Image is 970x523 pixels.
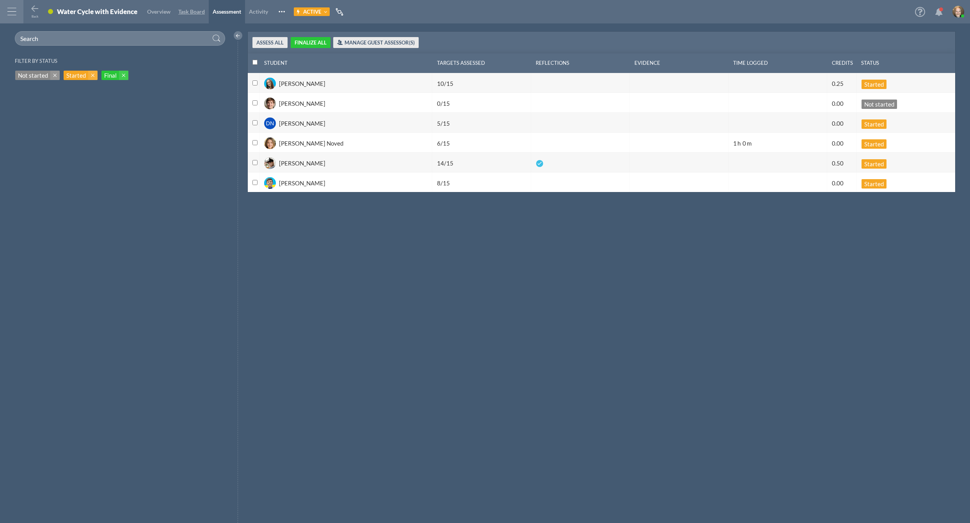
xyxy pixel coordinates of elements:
[279,119,325,133] div: [PERSON_NAME]
[303,9,321,15] span: Active
[264,137,276,149] img: image
[536,57,627,69] div: Reflections
[733,139,737,148] div: 1
[747,139,753,148] div: m
[861,57,952,69] div: Status
[634,57,725,69] div: Evidence
[862,139,887,149] div: Started
[437,80,528,88] div: 10 / 15
[249,8,268,15] span: Activity
[252,120,258,125] input: Select row with id:select-XdXHzpc7u72FKHtpZ
[264,57,429,69] div: Student
[291,37,330,48] button: Finalize All
[264,76,429,89] a: [PERSON_NAME]
[733,57,824,69] div: Time Logged
[437,57,528,69] div: Targets Assessed
[264,98,276,109] img: image
[862,159,887,169] div: Started
[252,140,258,145] input: Select row with id:select-CTgYvFfvW9ktbsBX3
[294,7,330,16] button: Active
[264,136,429,149] a: [PERSON_NAME] Noved
[32,14,38,18] span: Back
[15,58,57,64] h6: Filter by status
[178,8,205,15] span: Task Board
[437,100,528,108] div: 0 / 15
[832,57,853,69] div: Credits
[264,177,276,189] img: image
[264,176,429,189] a: [PERSON_NAME]
[437,119,528,128] div: 5 / 15
[862,179,887,189] div: Started
[737,139,743,148] div: h
[279,159,325,173] div: [PERSON_NAME]
[264,156,429,169] a: [PERSON_NAME]
[264,96,429,109] a: [PERSON_NAME]
[66,71,86,80] span: Started
[862,119,887,129] div: Started
[252,37,288,48] button: Assess All
[862,100,897,109] div: Not started
[104,71,117,80] span: Final
[952,6,964,18] img: image
[832,80,853,88] div: 0.25
[264,157,276,169] img: image
[264,78,276,89] img: image
[252,100,258,105] input: Select row with id:select-kCGLxQ2PRsRkqxJP4
[264,116,429,129] a: DN[PERSON_NAME]
[57,7,137,18] div: Water Cycle with Evidence
[15,31,225,46] input: Search
[252,180,258,185] input: Select row with id:select-4aPcGvY88jHybWjh9
[279,80,325,93] div: [PERSON_NAME]
[252,60,258,65] input: Select row with id:select-all
[437,139,528,148] div: 6 / 15
[832,159,853,167] div: 0.50
[213,8,241,15] span: Assessment
[57,7,137,16] div: Water Cycle with Evidence
[437,179,528,187] div: 8 / 15
[279,100,325,113] div: [PERSON_NAME]
[743,139,747,148] div: 0
[832,179,853,187] div: 0.00
[279,139,343,153] div: [PERSON_NAME] Noved
[862,80,887,89] div: Started
[437,159,528,167] div: 14 / 15
[333,37,419,48] button: Manage Guest Assessor(s)
[147,8,171,15] span: Overview
[832,100,853,108] div: 0.00
[832,139,853,148] div: 0.00
[266,120,274,126] span: DN
[18,71,48,80] span: Not started
[252,160,258,165] input: Select row with id:select-Fc4Jawti6WpK2bBZw
[279,179,325,192] div: [PERSON_NAME]
[252,80,258,85] input: Select row with id:select-apn6RoAtpNpDTzgj7
[30,4,39,17] button: Back
[832,119,853,128] div: 0.00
